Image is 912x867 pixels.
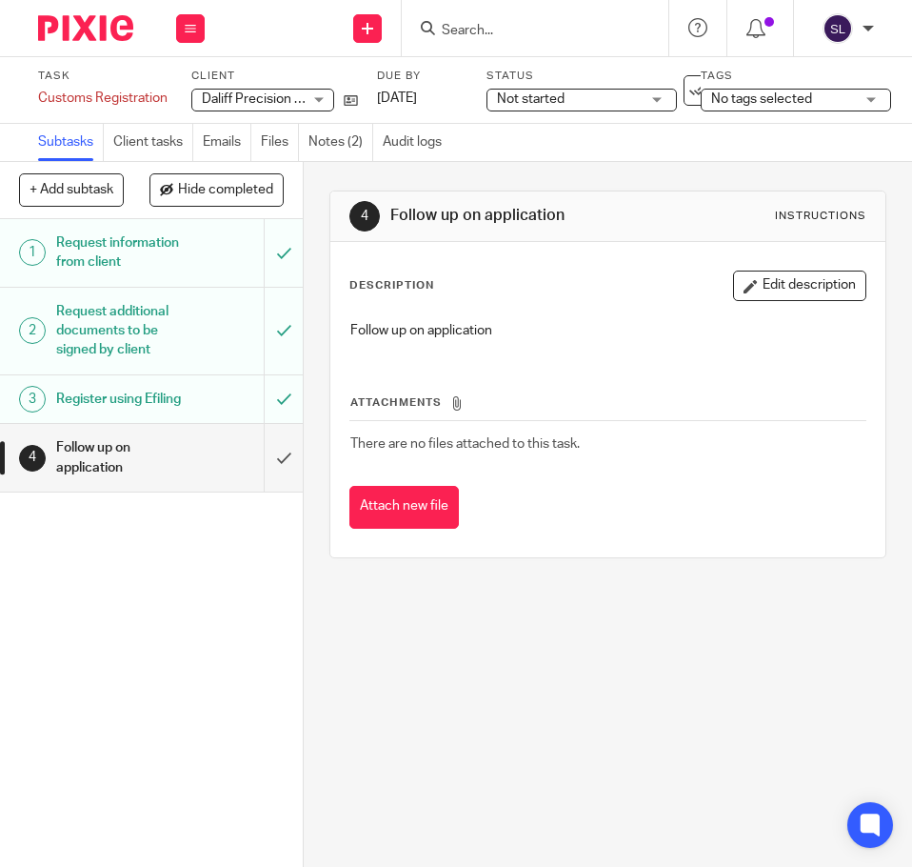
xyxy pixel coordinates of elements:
[261,124,299,161] a: Files
[377,91,417,105] span: [DATE]
[349,486,459,529] button: Attach new file
[308,124,373,161] a: Notes (2)
[349,278,434,293] p: Description
[733,271,866,301] button: Edit description
[56,297,182,365] h1: Request additional documents to be signed by client
[350,437,580,451] span: There are no files attached to this task.
[19,386,46,413] div: 3
[19,445,46,472] div: 4
[775,209,866,224] div: Instructions
[440,23,611,40] input: Search
[486,69,677,84] label: Status
[38,15,133,41] img: Pixie
[191,69,358,84] label: Client
[349,201,380,232] div: 4
[350,321,865,340] p: Follow up on application
[149,173,284,206] button: Hide completed
[19,173,124,206] button: + Add subtask
[56,229,182,277] h1: Request information from client
[19,317,46,344] div: 2
[383,124,451,161] a: Audit logs
[711,92,812,106] span: No tags selected
[497,92,565,106] span: Not started
[203,124,251,161] a: Emails
[202,92,419,106] span: Daliff Precision Engineering (Pty) Ltd
[56,385,182,413] h1: Register using Efiling
[113,124,193,161] a: Client tasks
[178,183,273,198] span: Hide completed
[38,89,168,108] div: Customs Registration
[350,397,442,408] span: Attachments
[19,239,46,266] div: 1
[823,13,853,44] img: svg%3E
[390,206,649,226] h1: Follow up on application
[38,69,168,84] label: Task
[56,433,182,482] h1: Follow up on application
[701,69,891,84] label: Tags
[38,124,104,161] a: Subtasks
[377,69,463,84] label: Due by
